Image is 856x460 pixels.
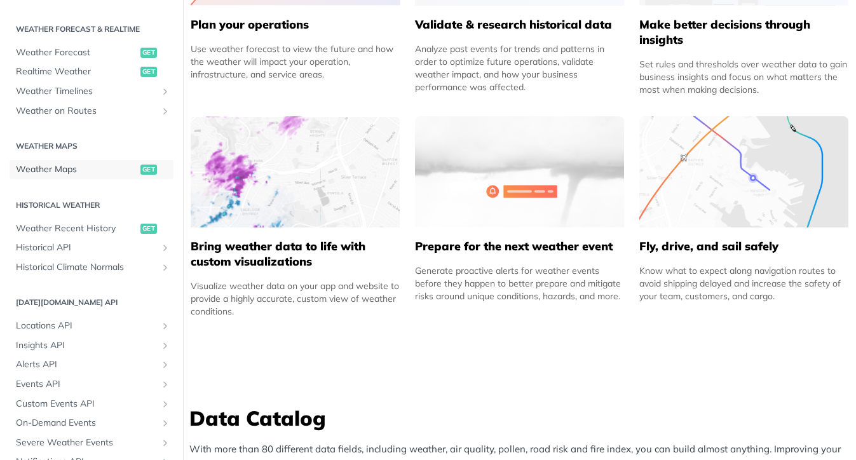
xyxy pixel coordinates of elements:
[415,43,625,93] div: Analyze past events for trends and patterns in order to optimize future operations, validate weat...
[160,399,170,409] button: Show subpages for Custom Events API
[10,336,173,355] a: Insights APIShow subpages for Insights API
[415,264,625,302] div: Generate proactive alerts for weather events before they happen to better prepare and mitigate ri...
[10,316,173,335] a: Locations APIShow subpages for Locations API
[191,116,400,227] img: 4463876-group-4982x.svg
[639,17,849,48] h5: Make better decisions through insights
[16,417,157,430] span: On-Demand Events
[140,224,157,234] span: get
[16,378,157,391] span: Events API
[10,160,173,179] a: Weather Mapsget
[639,58,849,96] div: Set rules and thresholds over weather data to gain business insights and focus on what matters th...
[16,320,157,332] span: Locations API
[10,102,173,121] a: Weather on RoutesShow subpages for Weather on Routes
[415,239,625,254] h5: Prepare for the next weather event
[191,239,400,269] h5: Bring weather data to life with custom visualizations
[16,339,157,352] span: Insights API
[10,297,173,308] h2: [DATE][DOMAIN_NAME] API
[10,219,173,238] a: Weather Recent Historyget
[16,241,157,254] span: Historical API
[16,46,137,59] span: Weather Forecast
[10,43,173,62] a: Weather Forecastget
[16,222,137,235] span: Weather Recent History
[415,116,625,227] img: 2c0a313-group-496-12x.svg
[160,86,170,97] button: Show subpages for Weather Timelines
[160,379,170,389] button: Show subpages for Events API
[16,105,157,118] span: Weather on Routes
[415,17,625,32] h5: Validate & research historical data
[16,358,157,371] span: Alerts API
[191,43,400,81] div: Use weather forecast to view the future and how the weather will impact your operation, infrastru...
[160,243,170,253] button: Show subpages for Historical API
[10,433,173,452] a: Severe Weather EventsShow subpages for Severe Weather Events
[10,395,173,414] a: Custom Events APIShow subpages for Custom Events API
[10,238,173,257] a: Historical APIShow subpages for Historical API
[140,165,157,175] span: get
[16,436,157,449] span: Severe Weather Events
[10,62,173,81] a: Realtime Weatherget
[140,67,157,77] span: get
[10,24,173,35] h2: Weather Forecast & realtime
[140,48,157,58] span: get
[10,200,173,211] h2: Historical Weather
[191,280,400,318] div: Visualize weather data on your app and website to provide a highly accurate, custom view of weath...
[16,65,137,78] span: Realtime Weather
[160,106,170,116] button: Show subpages for Weather on Routes
[16,163,137,176] span: Weather Maps
[160,438,170,448] button: Show subpages for Severe Weather Events
[10,258,173,277] a: Historical Climate NormalsShow subpages for Historical Climate Normals
[10,414,173,433] a: On-Demand EventsShow subpages for On-Demand Events
[639,116,849,227] img: 994b3d6-mask-group-32x.svg
[160,418,170,428] button: Show subpages for On-Demand Events
[160,321,170,331] button: Show subpages for Locations API
[10,355,173,374] a: Alerts APIShow subpages for Alerts API
[16,85,157,98] span: Weather Timelines
[189,404,856,432] h3: Data Catalog
[639,264,849,302] div: Know what to expect along navigation routes to avoid shipping delayed and increase the safety of ...
[160,341,170,351] button: Show subpages for Insights API
[10,140,173,152] h2: Weather Maps
[16,398,157,410] span: Custom Events API
[10,82,173,101] a: Weather TimelinesShow subpages for Weather Timelines
[160,360,170,370] button: Show subpages for Alerts API
[10,375,173,394] a: Events APIShow subpages for Events API
[16,261,157,274] span: Historical Climate Normals
[191,17,400,32] h5: Plan your operations
[160,262,170,273] button: Show subpages for Historical Climate Normals
[639,239,849,254] h5: Fly, drive, and sail safely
